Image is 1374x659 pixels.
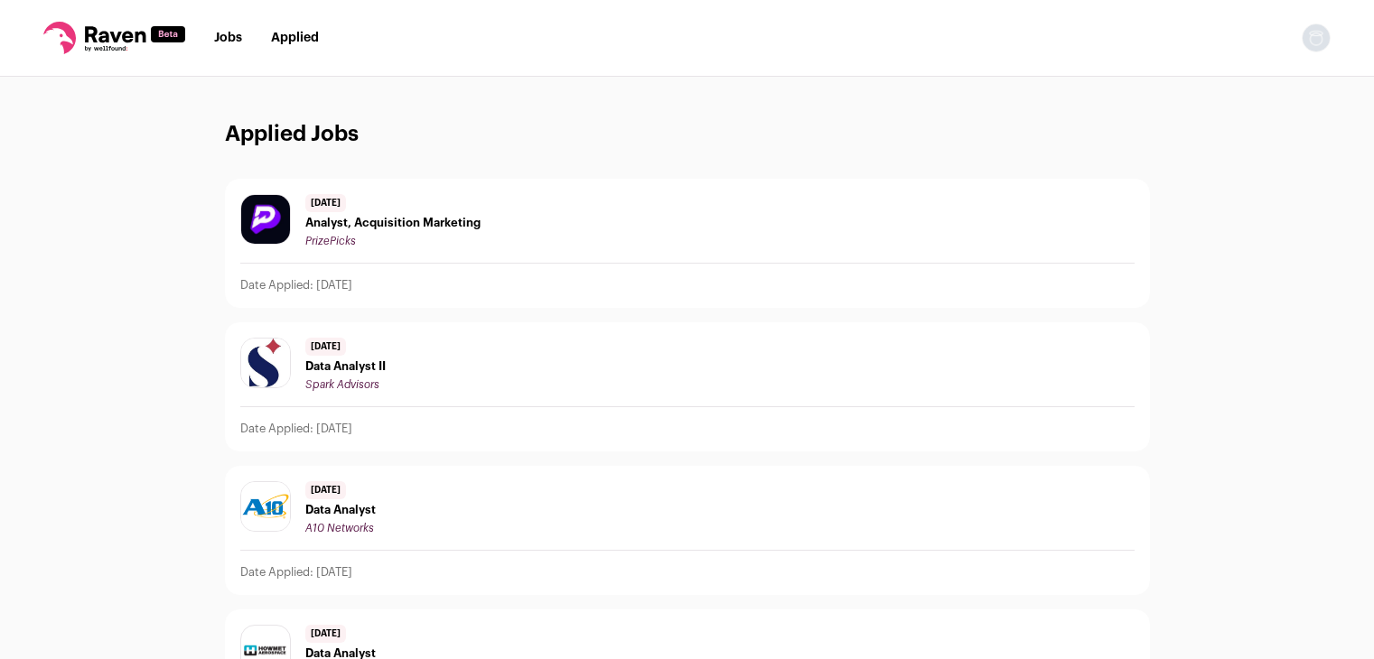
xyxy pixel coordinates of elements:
[305,338,346,356] span: [DATE]
[214,32,242,44] a: Jobs
[240,565,352,580] p: Date Applied: [DATE]
[305,625,346,643] span: [DATE]
[305,236,356,246] span: PrizePicks
[225,120,1150,150] h1: Applied Jobs
[226,180,1149,307] a: [DATE] Analyst, Acquisition Marketing PrizePicks Date Applied: [DATE]
[305,503,376,517] span: Data Analyst
[226,467,1149,594] a: [DATE] Data Analyst A10 Networks Date Applied: [DATE]
[241,195,290,244] img: 8f33a2b1c4e5a69f89b73dcf7fd20e44321a4be18b7d76caf0e8d27e6b03bd4c.jpg
[305,194,346,212] span: [DATE]
[241,482,290,531] img: 255824692b3d0deb993acdbf4a63a5d1df371814164b8ceff2a663d4edf3f279.jpg
[241,643,290,658] img: 3732bcccc6b7d4ef33e062855e3ebe7346cece9b093524bbbd5bb60ab7bfd7ed
[271,32,319,44] a: Applied
[226,323,1149,450] a: [DATE] Data Analyst II Spark Advisors Date Applied: [DATE]
[305,379,379,390] span: Spark Advisors
[1302,23,1331,52] button: Open dropdown
[1302,23,1331,52] img: nopic.png
[305,481,346,499] span: [DATE]
[241,339,290,387] img: 7465f906b5a9e08be423e95eb1587a4ec400882098b2accf39a9adcde034d5e8.jpg
[305,359,386,374] span: Data Analyst II
[240,422,352,436] p: Date Applied: [DATE]
[305,216,481,230] span: Analyst, Acquisition Marketing
[240,278,352,292] p: Date Applied: [DATE]
[305,523,374,534] span: A10 Networks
